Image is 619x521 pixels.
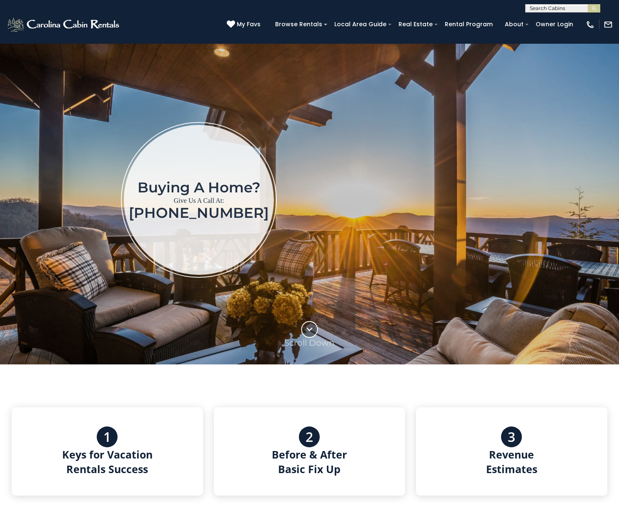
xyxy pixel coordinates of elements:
[227,20,263,29] a: My Favs
[441,18,497,31] a: Rental Program
[237,20,261,29] span: My Favs
[129,180,269,195] h1: Buying a home?
[103,429,111,444] h3: 1
[129,195,269,207] p: Give Us A Call At:
[394,18,437,31] a: Real Estate
[386,87,607,312] iframe: New Contact Form
[501,18,528,31] a: About
[586,20,595,29] img: phone-regular-white.png
[129,204,269,222] a: [PHONE_NUMBER]
[272,447,347,476] h4: Before & After Basic Fix Up
[330,18,391,31] a: Local Area Guide
[531,18,577,31] a: Owner Login
[604,20,613,29] img: mail-regular-white.png
[271,18,326,31] a: Browse Rentals
[62,447,153,476] h4: Keys for Vacation Rentals Success
[306,429,313,444] h3: 2
[508,429,515,444] h3: 3
[6,16,122,33] img: White-1-2.png
[284,338,335,348] p: Scroll Down
[486,447,537,476] h4: Revenue Estimates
